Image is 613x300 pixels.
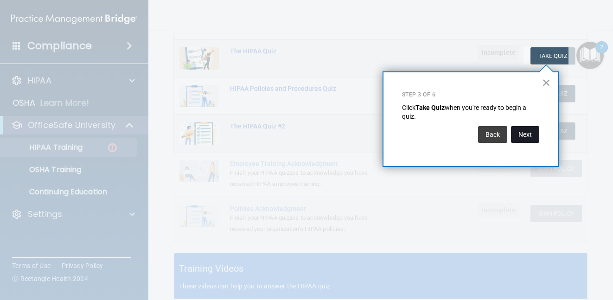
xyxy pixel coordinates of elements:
[415,104,445,111] strong: Take Quiz
[402,91,539,99] p: Step 3 of 6
[542,75,551,90] button: Close
[402,104,415,111] span: Click
[530,47,575,64] button: Take Quiz
[402,104,528,121] span: when you're ready to begin a quiz.
[511,126,539,143] button: Next
[478,126,507,143] button: Back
